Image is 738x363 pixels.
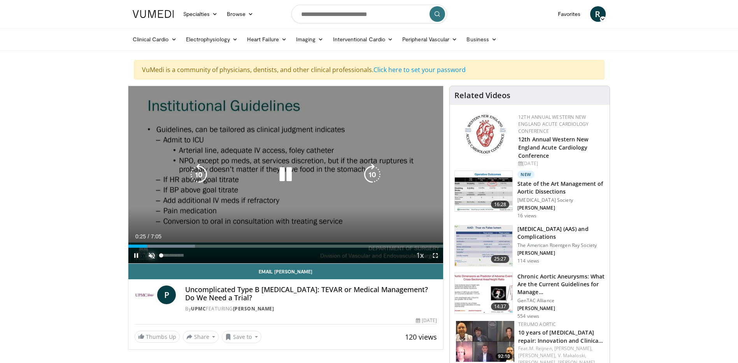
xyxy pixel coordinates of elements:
[128,264,444,279] a: Email [PERSON_NAME]
[242,32,291,47] a: Heart Failure
[135,285,154,304] img: UPMC
[518,114,589,134] a: 12th Annual Western New England Acute Cardiology Conference
[128,245,444,248] div: Progress Bar
[491,255,510,263] span: 25:27
[454,91,510,100] h4: Related Videos
[455,226,512,266] img: 6ccc95e5-92fb-4556-ac88-59144b238c7c.150x105_q85_crop-smart_upscale.jpg
[179,6,223,22] a: Specialties
[529,345,553,352] a: M. Reijnen,
[144,248,160,263] button: Unmute
[517,242,605,248] p: The American Roentgen Ray Society
[517,180,605,196] h3: State of the Art Management of Aortic Dissections
[134,60,605,79] div: VuMedi is a community of physicians, dentists, and other clinical professionals.
[553,6,585,22] a: Favorites
[412,248,428,263] button: Playback Rate
[517,258,539,264] p: 114 views
[517,213,536,219] p: 16 views
[554,345,593,352] a: [PERSON_NAME],
[517,298,605,304] p: GenTAC Alliance
[373,65,466,74] a: Click here to set your password
[517,205,605,211] p: [PERSON_NAME]
[454,225,605,266] a: 25:27 [MEDICAL_DATA] (AAS) and Complications The American Roentgen Ray Society [PERSON_NAME] 114 ...
[398,32,462,47] a: Peripheral Vascular
[455,273,512,314] img: 2c4468e2-298d-4c12-b84e-c79871de092d.150x105_q85_crop-smart_upscale.jpg
[518,329,603,344] a: 10 years of [MEDICAL_DATA] repair: Innovation and Clinica…
[183,331,219,343] button: Share
[185,305,437,312] div: By FEATURING
[157,285,176,304] a: P
[491,201,510,208] span: 16:28
[428,248,443,263] button: Fullscreen
[148,233,149,240] span: /
[135,331,180,343] a: Thumbs Up
[181,32,242,47] a: Electrophysiology
[491,303,510,310] span: 14:37
[518,321,556,328] a: Terumo Aortic
[233,305,274,312] a: [PERSON_NAME]
[454,171,605,219] a: 16:28 New State of the Art Management of Aortic Dissections [MEDICAL_DATA] Society [PERSON_NAME] ...
[133,10,174,18] img: VuMedi Logo
[590,6,606,22] a: R
[405,332,437,342] span: 120 views
[518,160,603,167] div: [DATE]
[517,273,605,296] h3: Chronic Aortic Aneurysms: What Are the Current Guidelines for Manage…
[191,305,206,312] a: UPMC
[518,136,588,159] a: 12th Annual Western New England Acute Cardiology Conference
[518,352,556,359] a: [PERSON_NAME],
[517,171,535,178] p: New
[517,305,605,312] p: [PERSON_NAME]
[135,233,146,240] span: 0:25
[128,32,181,47] a: Clinical Cardio
[328,32,398,47] a: Interventional Cardio
[558,352,586,359] a: V. Makaloski,
[454,273,605,319] a: 14:37 Chronic Aortic Aneurysms: What Are the Current Guidelines for Manage… GenTAC Alliance [PERS...
[455,171,512,211] img: eeb4cf33-ecb6-4831-bc4b-afb1e079cd66.150x105_q85_crop-smart_upscale.jpg
[517,313,539,319] p: 554 views
[517,197,605,203] p: [MEDICAL_DATA] Society
[416,317,437,324] div: [DATE]
[128,248,144,263] button: Pause
[161,254,184,257] div: Volume Level
[464,114,507,155] img: 0954f259-7907-4053-a817-32a96463ecc8.png.150x105_q85_autocrop_double_scale_upscale_version-0.2.png
[291,5,447,23] input: Search topics, interventions
[128,86,444,264] video-js: Video Player
[151,233,161,240] span: 7:05
[496,353,512,360] span: 92:10
[456,321,514,362] a: 92:10
[517,225,605,241] h3: [MEDICAL_DATA] (AAS) and Complications
[462,32,501,47] a: Business
[185,285,437,302] h4: Uncomplicated Type B [MEDICAL_DATA]: TEVAR or Medical Management? Do We Need a Trial?
[517,250,605,256] p: [PERSON_NAME]
[456,321,514,362] img: bec577cb-9d8e-4971-b889-002fce88eee8.150x105_q85_crop-smart_upscale.jpg
[222,331,261,343] button: Save to
[222,6,258,22] a: Browse
[291,32,328,47] a: Imaging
